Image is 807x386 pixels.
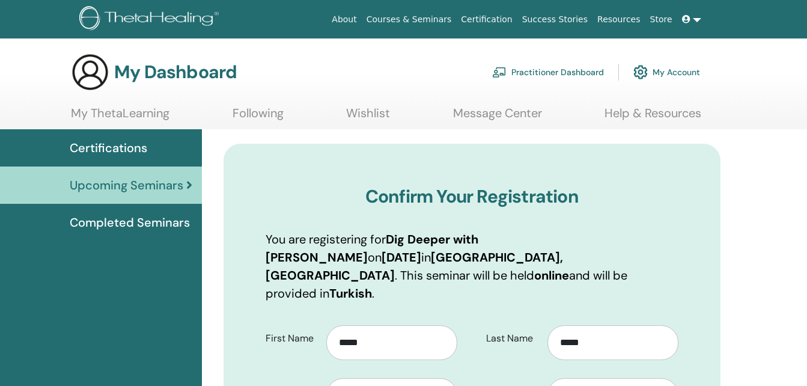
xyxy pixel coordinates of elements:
a: Wishlist [346,106,390,129]
img: generic-user-icon.jpg [71,53,109,91]
a: Certification [456,8,517,31]
label: Last Name [477,327,547,350]
h3: Confirm Your Registration [266,186,678,207]
label: First Name [257,327,327,350]
a: My ThetaLearning [71,106,169,129]
a: Following [233,106,284,129]
a: Courses & Seminars [362,8,457,31]
a: Store [645,8,677,31]
b: [DATE] [382,250,421,265]
img: logo.png [79,6,223,33]
p: You are registering for on in . This seminar will be held and will be provided in . [266,230,678,302]
a: My Account [633,59,700,85]
a: Success Stories [517,8,592,31]
a: Message Center [453,106,542,129]
span: Certifications [70,139,147,157]
b: online [534,268,569,283]
span: Upcoming Seminars [70,176,183,194]
a: Resources [592,8,645,31]
h3: My Dashboard [114,61,237,83]
img: chalkboard-teacher.svg [492,67,507,78]
span: Completed Seminars [70,213,190,231]
b: Turkish [329,286,372,301]
img: cog.svg [633,62,648,82]
a: About [327,8,361,31]
a: Practitioner Dashboard [492,59,604,85]
a: Help & Resources [604,106,701,129]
